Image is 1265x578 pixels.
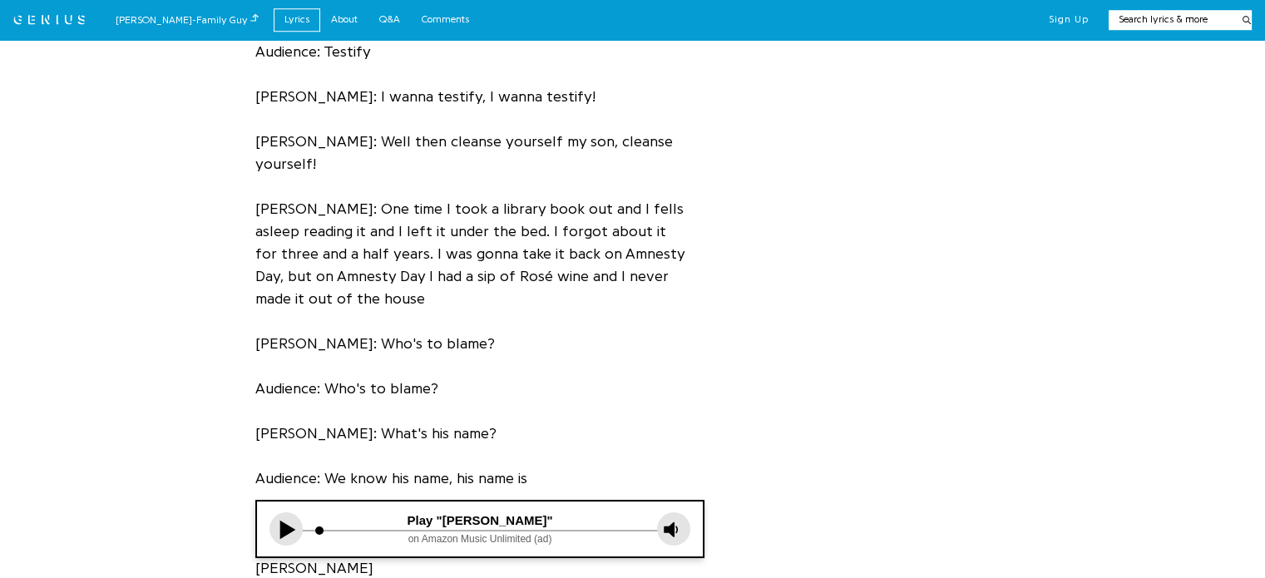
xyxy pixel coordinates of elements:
[411,8,480,31] a: Comments
[1109,12,1233,27] input: Search lyrics & more
[320,8,368,31] a: About
[368,8,411,31] a: Q&A
[274,8,320,31] a: Lyrics
[761,240,1011,448] iframe: Advertisement
[257,501,703,556] iframe: Tonefuse player
[1049,13,1089,27] button: Sign Up
[116,12,259,27] div: [PERSON_NAME] - Family Guy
